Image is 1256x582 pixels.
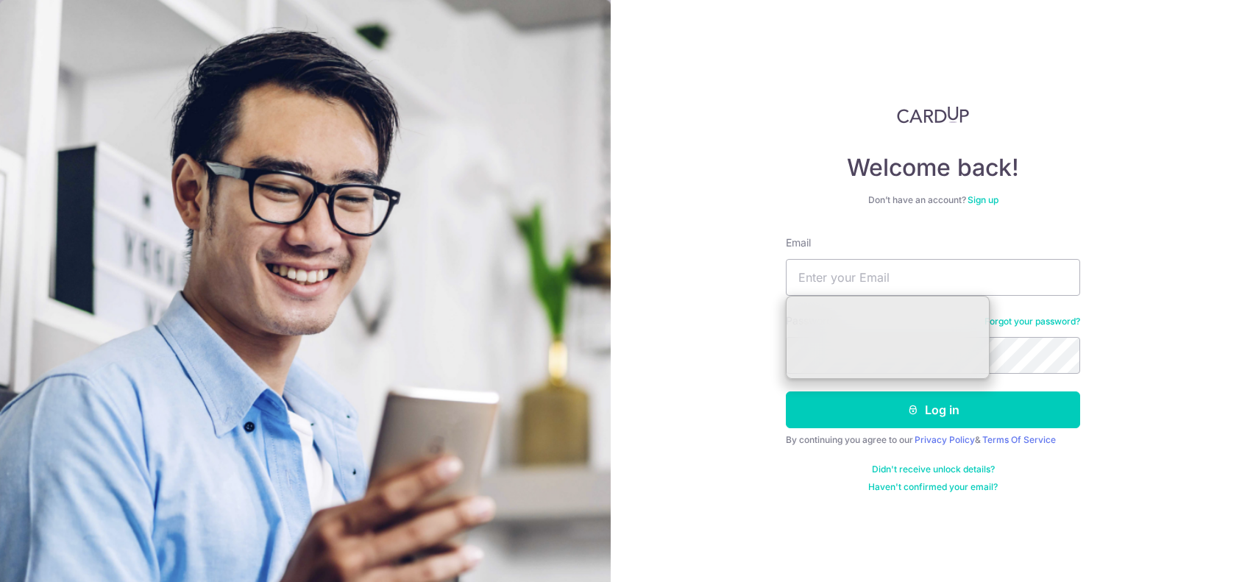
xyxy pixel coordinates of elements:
a: Didn't receive unlock details? [872,464,995,475]
a: Terms Of Service [982,434,1056,445]
a: Haven't confirmed your email? [868,481,998,493]
a: Sign up [968,194,998,205]
div: By continuing you agree to our & [786,434,1080,446]
div: Don’t have an account? [786,194,1080,206]
h4: Welcome back! [786,153,1080,182]
img: CardUp Logo [897,106,969,124]
a: Forgot your password? [984,316,1080,327]
label: Email [786,235,811,250]
a: Privacy Policy [915,434,975,445]
input: Enter your Email [786,259,1080,296]
button: Log in [786,391,1080,428]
